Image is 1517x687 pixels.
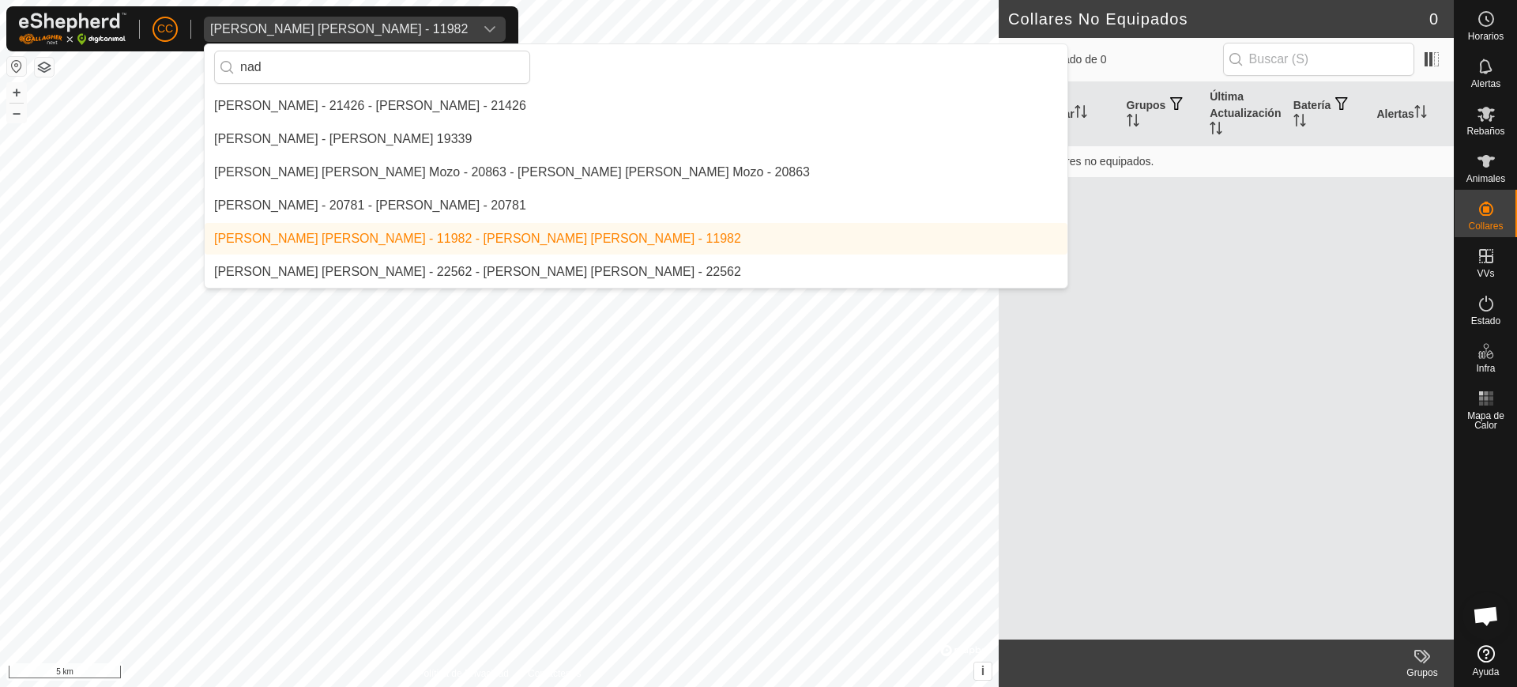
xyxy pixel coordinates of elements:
[999,145,1454,177] td: No hay collares no equipados.
[214,262,741,281] div: [PERSON_NAME] [PERSON_NAME] - 22562 - [PERSON_NAME] [PERSON_NAME] - 22562
[528,666,581,681] a: Contáctenos
[1466,126,1504,136] span: Rebaños
[1008,51,1223,68] span: 0 seleccionado de 0
[1203,82,1287,146] th: Última Actualización
[1473,667,1500,677] span: Ayuda
[7,104,26,123] button: –
[1127,116,1139,129] p-sorticon: Activar para ordenar
[1476,364,1495,373] span: Infra
[1466,174,1505,183] span: Animales
[1391,666,1454,680] div: Grupos
[1455,639,1517,683] a: Ayuda
[981,664,984,678] span: i
[1471,79,1500,89] span: Alertas
[1075,108,1087,120] p-sorticon: Activar para ordenar
[1370,82,1454,146] th: Alertas
[214,130,472,149] div: [PERSON_NAME] - [PERSON_NAME] 19339
[1459,411,1513,430] span: Mapa de Calor
[205,256,1067,288] li: Miguel Angel Rodriguez Corral - 22562
[19,13,126,45] img: Logo Gallagher
[214,163,810,182] div: [PERSON_NAME] [PERSON_NAME] Mozo - 20863 - [PERSON_NAME] [PERSON_NAME] Mozo - 20863
[1210,124,1222,137] p-sorticon: Activar para ordenar
[214,196,526,215] div: [PERSON_NAME] - 20781 - [PERSON_NAME] - 20781
[205,90,1067,122] li: Marta Garcia Pena - 21426
[204,17,474,42] span: Miguel Angel Fernadez Arias - 11982
[1429,7,1438,31] span: 0
[1120,82,1204,146] th: Grupos
[205,190,1067,221] li: Miguel Angel Calles Suana - 20781
[157,21,173,37] span: CC
[1477,269,1494,278] span: VVs
[35,58,54,77] button: Capas del Mapa
[1471,316,1500,326] span: Estado
[7,57,26,76] button: Restablecer Mapa
[1008,9,1429,28] h2: Collares No Equipados
[418,666,509,681] a: Política de Privacidad
[210,23,468,36] div: [PERSON_NAME] [PERSON_NAME] - 11982
[205,123,1067,155] li: Marta Matesanz Vincente 19339
[214,51,530,84] input: Buscar por región, país, empresa o propiedad
[1462,592,1510,640] div: Chat abierto
[1468,221,1503,231] span: Collares
[474,17,506,42] div: dropdown trigger
[7,83,26,102] button: +
[1287,82,1371,146] th: Batería
[1414,108,1427,120] p-sorticon: Activar para ordenar
[205,223,1067,255] li: Miguel Angel Fernadez Arias - 11982
[205,157,1067,188] li: Miguel Angel Arroyo Mozo - 20863
[1223,43,1414,76] input: Buscar (S)
[214,229,741,248] div: [PERSON_NAME] [PERSON_NAME] - 11982 - [PERSON_NAME] [PERSON_NAME] - 11982
[1293,116,1306,129] p-sorticon: Activar para ordenar
[1037,82,1120,146] th: Collar
[974,662,992,680] button: i
[1468,32,1504,41] span: Horarios
[214,96,526,115] div: [PERSON_NAME] - 21426 - [PERSON_NAME] - 21426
